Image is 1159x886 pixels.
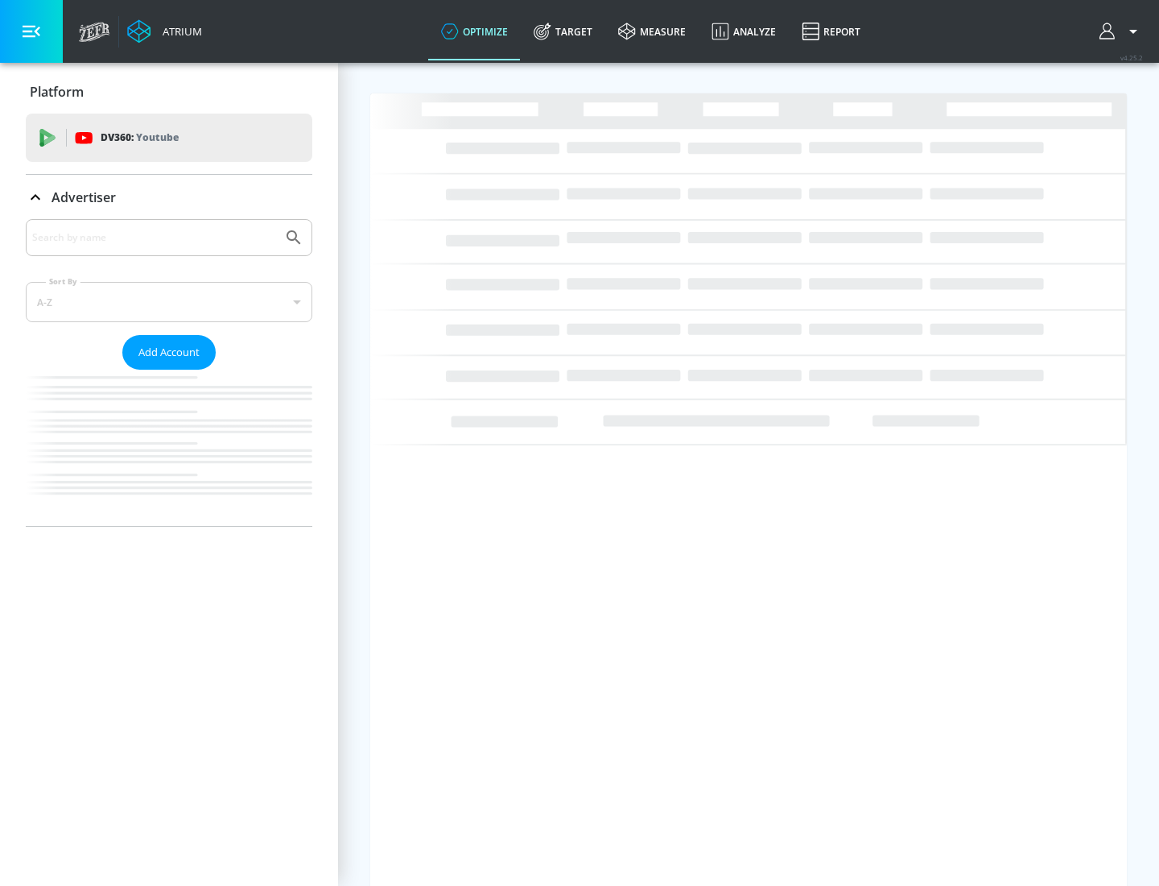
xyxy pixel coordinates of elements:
p: Platform [30,83,84,101]
p: DV360: [101,129,179,147]
p: Advertiser [52,188,116,206]
input: Search by name [32,227,276,248]
span: Add Account [138,343,200,362]
a: optimize [428,2,521,60]
label: Sort By [46,276,80,287]
div: A-Z [26,282,312,322]
div: Advertiser [26,175,312,220]
nav: list of Advertiser [26,370,312,526]
a: Analyze [699,2,789,60]
a: Target [521,2,605,60]
button: Add Account [122,335,216,370]
div: Atrium [156,24,202,39]
a: Atrium [127,19,202,43]
a: Report [789,2,873,60]
span: v 4.25.2 [1120,53,1143,62]
a: measure [605,2,699,60]
p: Youtube [136,129,179,146]
div: Advertiser [26,219,312,526]
div: Platform [26,69,312,114]
div: DV360: Youtube [26,114,312,162]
